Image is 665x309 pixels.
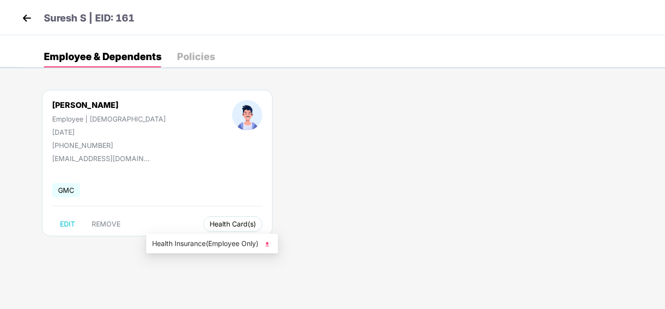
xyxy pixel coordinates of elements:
[203,216,262,232] button: Health Card(s)
[52,141,166,149] div: [PHONE_NUMBER]
[210,222,256,227] span: Health Card(s)
[52,128,166,136] div: [DATE]
[44,11,135,26] p: Suresh S | EID: 161
[84,216,128,232] button: REMOVE
[52,216,83,232] button: EDIT
[20,11,34,25] img: back
[232,100,262,130] img: profileImage
[52,183,80,197] span: GMC
[60,220,75,228] span: EDIT
[52,154,150,163] div: [EMAIL_ADDRESS][DOMAIN_NAME]
[262,239,272,249] img: svg+xml;base64,PHN2ZyB4bWxucz0iaHR0cDovL3d3dy53My5vcmcvMjAwMC9zdmciIHhtbG5zOnhsaW5rPSJodHRwOi8vd3...
[152,238,272,249] span: Health Insurance(Employee Only)
[177,52,215,62] div: Policies
[52,115,166,123] div: Employee | [DEMOGRAPHIC_DATA]
[92,220,120,228] span: REMOVE
[52,100,166,110] div: [PERSON_NAME]
[44,52,161,62] div: Employee & Dependents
